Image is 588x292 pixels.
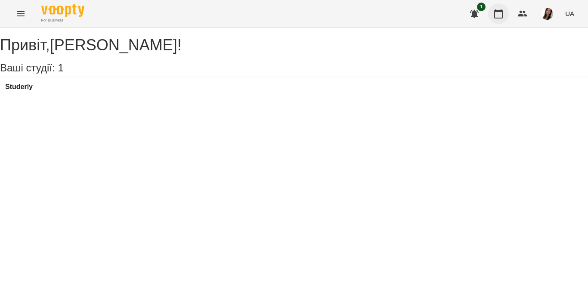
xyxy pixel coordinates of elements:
img: 1d6f23e5120c7992040491d1b6c3cd92.jpg [541,8,553,20]
a: Studerly [5,83,33,91]
button: UA [562,6,578,22]
button: Menu [10,3,31,24]
span: 1 [477,3,486,11]
span: For Business [41,18,84,23]
span: 1 [58,62,63,74]
span: UA [565,9,574,18]
img: Voopty Logo [41,4,84,17]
